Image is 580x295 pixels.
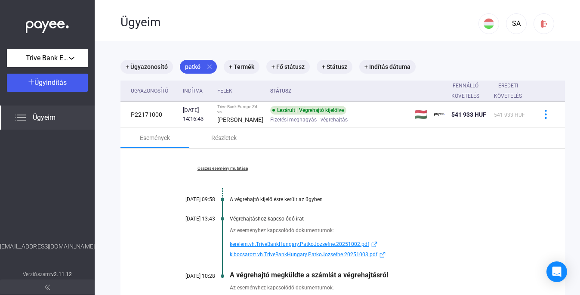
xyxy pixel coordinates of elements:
[359,60,416,74] mat-chip: + Indítás dátuma
[34,78,67,87] span: Ügyindítás
[230,249,522,260] a: kibocsatott.vh.TriveBankHungary.PatkoJozsefne.20251003.pdfexternal-link-blue
[270,106,346,115] div: Lezárult | Végrehajtó kijelölve
[224,60,259,74] mat-chip: + Termék
[131,86,176,96] div: Ügyazonosító
[26,53,69,63] span: Trive Bank Europe Zrt.
[120,60,173,74] mat-chip: + Ügyazonosító
[164,273,215,279] div: [DATE] 10:28
[217,86,263,96] div: Felek
[131,86,168,96] div: Ügyazonosító
[230,283,522,292] div: Az eseményhez kapcsolódó dokumentumok:
[484,19,494,29] img: HU
[230,271,522,279] div: A végrehajtó megküldte a számlát a végrehajtásról
[546,261,567,282] div: Open Intercom Messenger
[7,74,88,92] button: Ügyindítás
[183,86,210,96] div: Indítva
[180,60,217,74] mat-chip: patkó
[28,79,34,85] img: plus-white.svg
[211,133,237,143] div: Részletek
[164,166,281,171] a: Összes esemény mutatása
[33,112,56,123] span: Ügyeim
[267,81,411,102] th: Státusz
[51,271,72,277] strong: v2.11.12
[541,110,550,119] img: more-blue
[494,112,525,118] span: 541 933 HUF
[140,133,170,143] div: Események
[451,81,479,101] div: Fennálló követelés
[230,249,377,260] span: kibocsatott.vh.TriveBankHungary.PatkoJozsefne.20251003.pdf
[26,16,69,34] img: white-payee-white-dot.svg
[217,104,263,115] div: Trive Bank Europe Zrt. vs
[434,109,444,120] img: payee-logo
[411,102,431,127] td: 🇭🇺
[164,196,215,202] div: [DATE] 09:58
[540,19,549,28] img: logout-red
[506,13,527,34] button: SA
[266,60,310,74] mat-chip: + Fő státusz
[317,60,352,74] mat-chip: + Státusz
[537,106,555,124] button: more-blue
[230,239,522,249] a: kerelem.vh.TriveBankHungary.PatkoJozsefne.20251002.pdfexternal-link-blue
[183,86,203,96] div: Indítva
[369,241,379,248] img: external-link-blue
[164,216,215,222] div: [DATE] 13:43
[494,81,522,101] div: Eredeti követelés
[451,81,487,101] div: Fennálló követelés
[494,81,530,101] div: Eredeti követelés
[230,239,369,249] span: kerelem.vh.TriveBankHungary.PatkoJozsefne.20251002.pdf
[217,86,232,96] div: Felek
[183,106,210,123] div: [DATE] 14:16:43
[377,252,388,258] img: external-link-blue
[217,116,263,123] strong: [PERSON_NAME]
[509,19,524,29] div: SA
[7,49,88,67] button: Trive Bank Europe Zrt.
[45,285,50,290] img: arrow-double-left-grey.svg
[451,111,486,118] span: 541 933 HUF
[230,226,522,235] div: Az eseményhez kapcsolódó dokumentumok:
[120,102,179,127] td: P22171000
[230,196,522,202] div: A végrehajtó kijelölésre került az ügyben
[270,115,348,125] span: Fizetési meghagyás - végrehajtás
[206,63,213,71] mat-icon: close
[15,112,26,123] img: list.svg
[230,216,522,222] div: Végrehajtáshoz kapcsolódó irat
[120,15,478,30] div: Ügyeim
[534,13,554,34] button: logout-red
[478,13,499,34] button: HU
